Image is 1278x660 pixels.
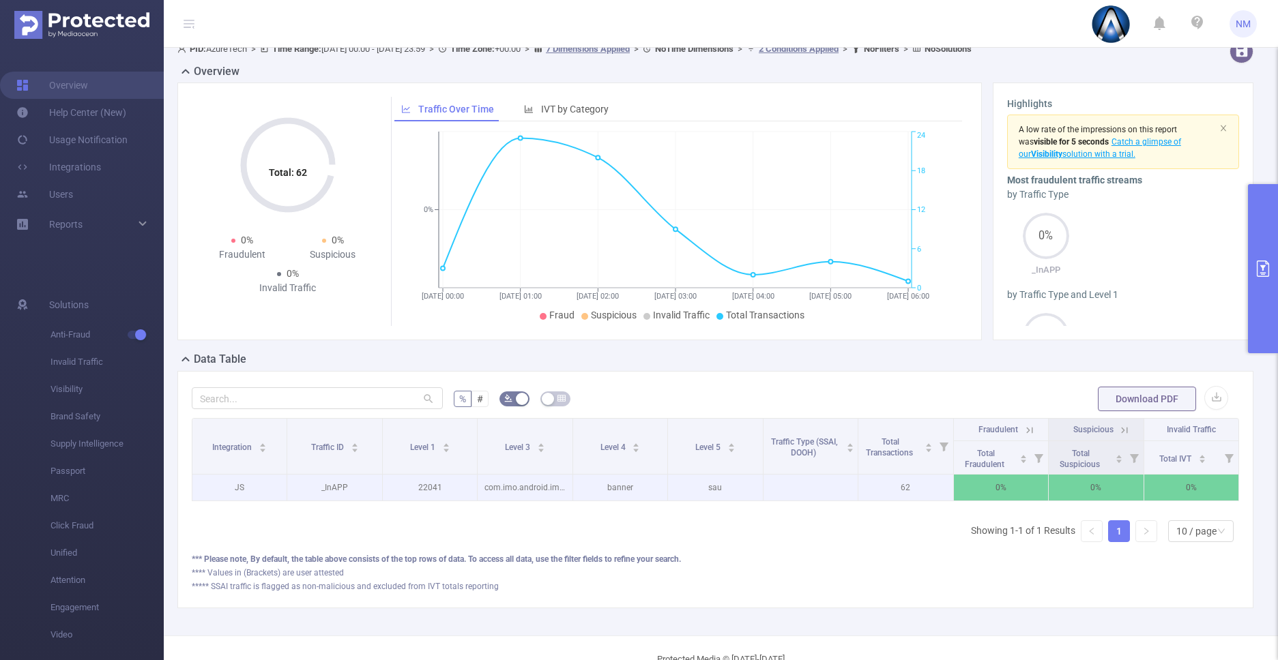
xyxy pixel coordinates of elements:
[538,447,545,451] i: icon: caret-down
[50,485,164,512] span: MRC
[1115,453,1122,457] i: icon: caret-up
[1019,453,1028,461] div: Sort
[1020,453,1028,457] i: icon: caret-up
[925,441,932,445] i: icon: caret-up
[259,447,267,451] i: icon: caret-down
[1198,453,1206,461] div: Sort
[16,99,126,126] a: Help Center (New)
[442,441,450,445] i: icon: caret-up
[1142,527,1150,535] i: icon: right
[846,441,854,449] div: Sort
[1007,288,1239,302] div: by Traffic Type and Level 1
[50,376,164,403] span: Visibility
[505,442,532,452] span: Level 3
[1023,230,1069,241] span: 0%
[192,580,1239,592] div: ***** SSAI traffic is flagged as non-malicious and excluded from IVT totals reporting
[654,292,697,301] tspan: [DATE] 03:00
[14,11,149,39] img: Protected Media
[50,348,164,376] span: Invalid Traffic
[521,44,534,54] span: >
[242,281,333,295] div: Invalid Traffic
[1144,475,1239,500] p: 0%
[1020,457,1028,462] i: icon: caret-down
[541,104,609,115] span: IVT by Category
[351,441,358,445] i: icon: caret-up
[965,449,1006,469] span: Total Fraudulent
[887,292,929,301] tspan: [DATE] 06:00
[549,310,575,320] span: Fraud
[1019,125,1177,134] span: A low rate of the impressions on this report
[1167,425,1216,434] span: Invalid Traffic
[727,447,735,451] i: icon: caret-down
[847,441,854,445] i: icon: caret-up
[383,475,477,500] p: 22041
[633,447,640,451] i: icon: caret-down
[1060,449,1102,469] span: Total Suspicious
[50,567,164,594] span: Attention
[1236,10,1251,37] span: NM
[847,447,854,451] i: icon: caret-down
[727,441,735,445] i: icon: caret-up
[418,104,494,115] span: Traffic Over Time
[16,126,128,153] a: Usage Notification
[759,44,839,54] u: 2 Conditions Applied
[459,393,466,404] span: %
[1088,527,1096,535] i: icon: left
[212,442,254,452] span: Integration
[630,44,643,54] span: >
[1073,425,1114,434] span: Suspicious
[633,441,640,445] i: icon: caret-up
[1031,149,1062,159] b: Visibility
[50,512,164,539] span: Click Fraud
[524,104,534,114] i: icon: bar-chart
[1219,441,1238,474] i: Filter menu
[1081,520,1103,542] li: Previous Page
[192,553,1239,565] div: *** Please note, By default, the table above consists of the top rows of data. To access all data...
[858,475,953,500] p: 62
[442,441,450,449] div: Sort
[442,447,450,451] i: icon: caret-down
[49,291,89,318] span: Solutions
[978,425,1018,434] span: Fraudulent
[726,310,804,320] span: Total Transactions
[499,292,542,301] tspan: [DATE] 01:00
[259,441,267,445] i: icon: caret-up
[864,44,899,54] b: No Filters
[351,447,358,451] i: icon: caret-down
[1124,441,1144,474] i: Filter menu
[177,44,190,53] i: icon: user
[695,442,723,452] span: Level 5
[1176,521,1217,541] div: 10 / page
[1219,124,1228,132] i: icon: close
[50,457,164,485] span: Passport
[272,44,321,54] b: Time Range:
[934,419,953,474] i: Filter menu
[1198,457,1206,462] i: icon: caret-down
[351,441,359,449] div: Sort
[727,441,736,449] div: Sort
[425,44,438,54] span: >
[591,310,637,320] span: Suspicious
[241,235,253,245] span: 0%
[1098,387,1196,411] button: Download PDF
[1034,137,1109,147] b: visible for 5 seconds
[557,394,566,402] i: icon: table
[600,442,628,452] span: Level 4
[1135,520,1157,542] li: Next Page
[16,181,73,208] a: Users
[917,132,925,140] tspan: 24
[259,441,267,449] div: Sort
[50,621,164,648] span: Video
[504,394,512,402] i: icon: bg-colors
[192,475,287,500] p: JS
[194,63,239,80] h2: Overview
[332,235,344,245] span: 0%
[1029,441,1048,474] i: Filter menu
[1217,527,1225,537] i: icon: down
[50,594,164,621] span: Engagement
[49,219,83,230] span: Reports
[810,292,852,301] tspan: [DATE] 05:00
[450,44,495,54] b: Time Zone:
[577,292,620,301] tspan: [DATE] 02:00
[899,44,912,54] span: >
